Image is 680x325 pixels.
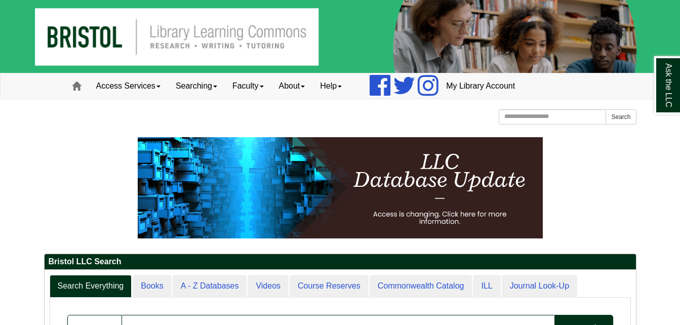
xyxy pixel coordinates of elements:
img: HTML tutorial [138,137,543,238]
a: Searching [168,73,225,99]
a: My Library Account [438,73,523,99]
a: Books [133,275,171,298]
a: Journal Look-Up [502,275,577,298]
a: Course Reserves [290,275,369,298]
a: A - Z Databases [173,275,247,298]
a: Search Everything [50,275,132,298]
a: About [271,73,313,99]
a: Help [312,73,349,99]
button: Search [606,109,636,125]
h2: Bristol LLC Search [45,254,636,270]
a: Commonwealth Catalog [370,275,472,298]
a: ILL [473,275,500,298]
a: Videos [248,275,289,298]
a: Access Services [89,73,168,99]
a: Faculty [225,73,271,99]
